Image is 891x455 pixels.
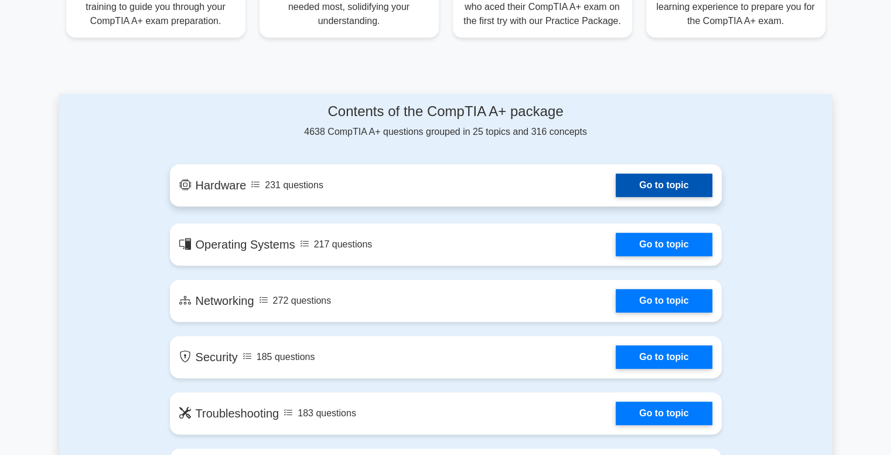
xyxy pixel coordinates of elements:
a: Go to topic [616,289,712,313]
a: Go to topic [616,233,712,256]
div: 4638 CompTIA A+ questions grouped in 25 topics and 316 concepts [170,103,722,139]
a: Go to topic [616,174,712,197]
a: Go to topic [616,402,712,425]
h4: Contents of the CompTIA A+ package [170,103,722,120]
a: Go to topic [616,345,712,369]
